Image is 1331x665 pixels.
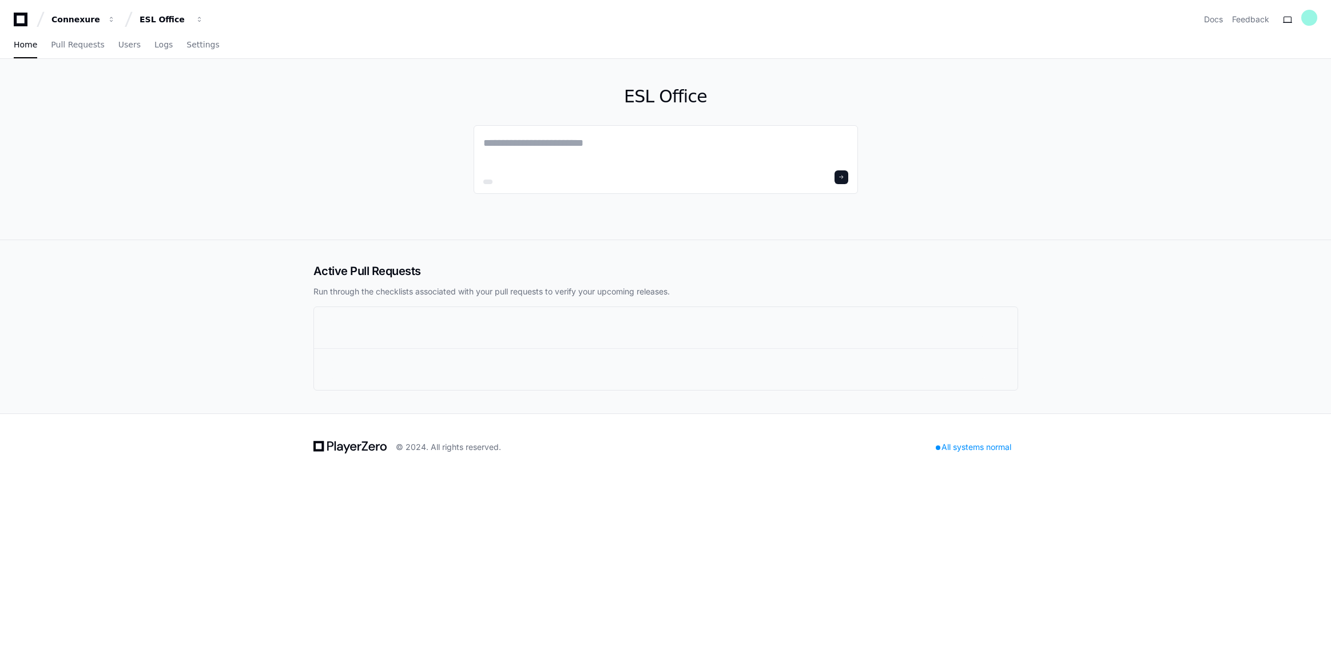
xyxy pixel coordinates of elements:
[154,41,173,48] span: Logs
[313,263,1018,279] h2: Active Pull Requests
[313,286,1018,297] p: Run through the checklists associated with your pull requests to verify your upcoming releases.
[14,32,37,58] a: Home
[929,439,1018,455] div: All systems normal
[140,14,189,25] div: ESL Office
[154,32,173,58] a: Logs
[186,41,219,48] span: Settings
[51,32,104,58] a: Pull Requests
[14,41,37,48] span: Home
[474,86,858,107] h1: ESL Office
[1232,14,1269,25] button: Feedback
[186,32,219,58] a: Settings
[396,441,501,453] div: © 2024. All rights reserved.
[47,9,120,30] button: Connexure
[118,32,141,58] a: Users
[118,41,141,48] span: Users
[135,9,208,30] button: ESL Office
[51,14,101,25] div: Connexure
[51,41,104,48] span: Pull Requests
[1204,14,1223,25] a: Docs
